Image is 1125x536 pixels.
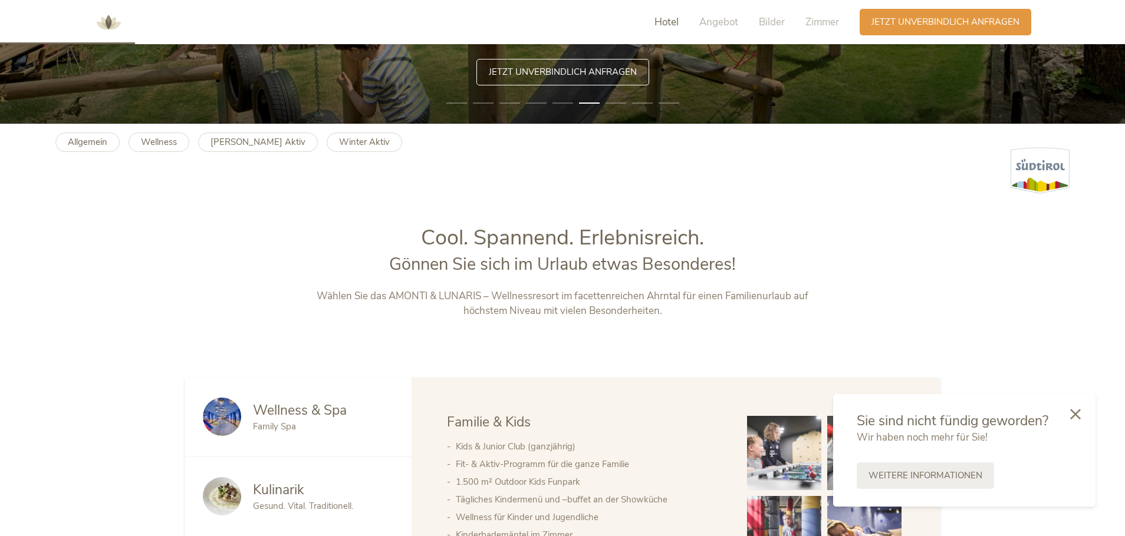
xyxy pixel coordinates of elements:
span: Wellness & Spa [253,401,347,419]
a: Allgemein [55,133,120,152]
b: Winter Aktiv [339,136,390,148]
a: [PERSON_NAME] Aktiv [198,133,318,152]
span: Wir haben noch mehr für Sie! [857,431,988,444]
span: Family Spa [253,421,296,432]
span: Gönnen Sie sich im Urlaub etwas Besonderes! [389,253,736,276]
li: 1.500 m² Outdoor Kids Funpark [456,473,723,491]
span: Familie & Kids [447,413,531,431]
span: Kulinarik [253,481,304,499]
a: AMONTI & LUNARIS Wellnessresort [91,18,126,26]
b: [PERSON_NAME] Aktiv [210,136,305,148]
a: Weitere Informationen [857,462,994,489]
img: Südtirol [1011,147,1070,194]
span: Jetzt unverbindlich anfragen [871,16,1019,28]
a: Wellness [129,133,189,152]
span: Weitere Informationen [869,469,982,482]
span: Zimmer [805,15,839,29]
b: Wellness [141,136,177,148]
li: Fit- & Aktiv-Programm für die ganze Familie [456,455,723,473]
span: Bilder [759,15,785,29]
b: Allgemein [68,136,107,148]
img: AMONTI & LUNARIS Wellnessresort [91,5,126,40]
span: Jetzt unverbindlich anfragen [489,66,637,78]
span: Gesund. Vital. Traditionell. [253,500,353,512]
li: Tägliches Kindermenü und –buffet an der Showküche [456,491,723,508]
li: Kids & Junior Club (ganzjährig) [456,438,723,455]
span: Sie sind nicht fündig geworden? [857,412,1048,430]
span: Angebot [699,15,738,29]
a: Winter Aktiv [327,133,402,152]
span: Cool. Spannend. Erlebnisreich. [421,223,704,252]
span: Hotel [654,15,679,29]
p: Wählen Sie das AMONTI & LUNARIS – Wellnessresort im facettenreichen Ahrntal für einen Familienurl... [317,289,809,319]
li: Wellness für Kinder und Jugendliche [456,508,723,526]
